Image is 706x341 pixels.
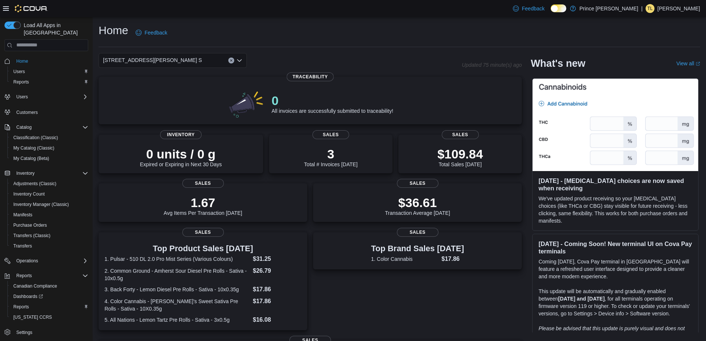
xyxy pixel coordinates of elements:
[10,292,46,301] a: Dashboards
[13,181,56,187] span: Adjustments (Classic)
[657,4,700,13] p: [PERSON_NAME]
[10,231,53,240] a: Transfers (Classic)
[442,130,479,139] span: Sales
[1,92,91,102] button: Users
[7,291,91,302] a: Dashboards
[16,170,34,176] span: Inventory
[647,4,653,13] span: TL
[13,135,58,141] span: Classification (Classic)
[13,56,88,66] span: Home
[7,312,91,322] button: [US_STATE] CCRS
[13,256,41,265] button: Operations
[13,233,50,239] span: Transfers (Classic)
[510,1,547,16] a: Feedback
[7,281,91,291] button: Canadian Compliance
[7,66,91,77] button: Users
[253,255,301,263] dd: $31.25
[7,199,91,210] button: Inventory Manager (Classic)
[7,132,91,143] button: Classification (Classic)
[304,147,357,161] p: 3
[531,58,585,69] h2: What's new
[16,273,32,279] span: Reports
[437,147,483,161] p: $109.84
[10,210,88,219] span: Manifests
[13,256,88,265] span: Operations
[397,228,438,237] span: Sales
[1,56,91,66] button: Home
[13,294,43,299] span: Dashboards
[10,221,50,230] a: Purchase Orders
[253,315,301,324] dd: $16.08
[462,62,522,68] p: Updated 75 minute(s) ago
[16,109,38,115] span: Customers
[16,258,38,264] span: Operations
[164,195,242,210] p: 1.67
[13,169,37,178] button: Inventory
[160,130,202,139] span: Inventory
[10,190,88,199] span: Inventory Count
[10,313,88,322] span: Washington CCRS
[312,130,349,139] span: Sales
[13,222,47,228] span: Purchase Orders
[164,195,242,216] div: Avg Items Per Transaction [DATE]
[10,78,32,86] a: Reports
[13,69,25,75] span: Users
[10,179,88,188] span: Adjustments (Classic)
[13,92,88,101] span: Users
[10,144,88,153] span: My Catalog (Classic)
[1,106,91,117] button: Customers
[7,220,91,230] button: Purchase Orders
[10,144,57,153] a: My Catalog (Classic)
[676,60,700,66] a: View allExternal link
[1,122,91,132] button: Catalog
[538,258,692,280] p: Coming [DATE], Cova Pay terminal in [GEOGRAPHIC_DATA] will feature a refreshed user interface des...
[304,147,357,167] div: Total # Invoices [DATE]
[13,212,32,218] span: Manifests
[105,298,250,312] dt: 4. Color Cannabis - [PERSON_NAME]'s Sweet Sativa Pre Rolls - Sativa - 10X0.35g
[10,67,28,76] a: Users
[16,58,28,64] span: Home
[441,255,464,263] dd: $17.86
[13,191,45,197] span: Inventory Count
[140,147,222,161] p: 0 units / 0 g
[7,230,91,241] button: Transfers (Classic)
[10,242,35,250] a: Transfers
[13,79,29,85] span: Reports
[13,283,57,289] span: Canadian Compliance
[13,328,88,337] span: Settings
[385,195,450,216] div: Transaction Average [DATE]
[10,242,88,250] span: Transfers
[253,285,301,294] dd: $17.86
[371,244,464,253] h3: Top Brand Sales [DATE]
[236,58,242,63] button: Open list of options
[1,327,91,338] button: Settings
[10,133,61,142] a: Classification (Classic)
[13,243,32,249] span: Transfers
[253,266,301,275] dd: $26.79
[182,228,224,237] span: Sales
[13,201,69,207] span: Inventory Manager (Classic)
[538,325,685,339] em: Please be advised that this update is purely visual and does not impact payment functionality.
[105,255,250,263] dt: 1. Pulsar - 510 DL 2.0 Pro Mist Series (Various Colours)
[10,133,88,142] span: Classification (Classic)
[21,22,88,36] span: Load All Apps in [GEOGRAPHIC_DATA]
[437,147,483,167] div: Total Sales [DATE]
[538,195,692,224] p: We've updated product receiving so your [MEDICAL_DATA] choices (like THCa or CBG) stay visible fo...
[10,282,60,291] a: Canadian Compliance
[13,314,52,320] span: [US_STATE] CCRS
[371,255,438,263] dt: 1. Color Cannabis
[538,177,692,192] h3: [DATE] - [MEDICAL_DATA] choices are now saved when receiving
[287,72,334,81] span: Traceability
[13,328,35,337] a: Settings
[397,179,438,188] span: Sales
[10,313,55,322] a: [US_STATE] CCRS
[99,23,128,38] h1: Home
[522,5,544,12] span: Feedback
[16,329,32,335] span: Settings
[7,241,91,251] button: Transfers
[641,4,643,13] p: |
[7,178,91,189] button: Adjustments (Classic)
[13,123,88,132] span: Catalog
[272,93,393,114] div: All invoices are successfully submitted to traceability!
